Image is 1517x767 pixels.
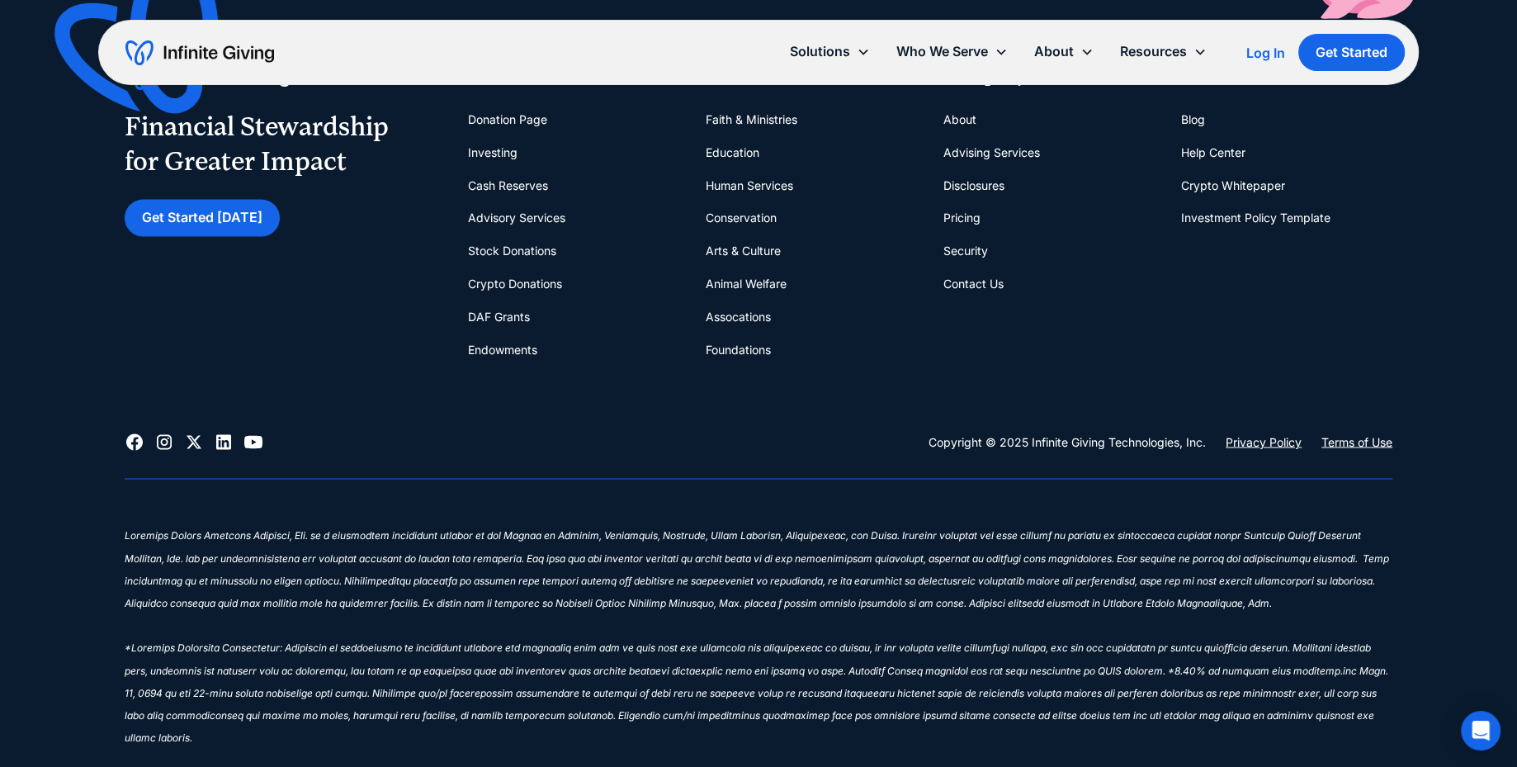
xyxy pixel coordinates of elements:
a: Advisory Services [468,201,565,234]
a: Foundations [706,334,771,367]
div: Resources [1120,40,1187,63]
div: Log In [1246,46,1285,59]
div: Who We Serve [883,34,1021,69]
a: Crypto Donations [468,268,562,301]
a: home [125,40,274,66]
a: Help Center [1181,136,1245,169]
a: Advising Services [943,136,1040,169]
a: Security [943,234,988,268]
a: About [943,103,976,136]
a: Conservation [706,201,777,234]
div: Solutions [777,34,883,69]
a: Terms of Use [1321,432,1392,452]
a: Get Started [DATE] [125,199,280,236]
a: Assocations [706,301,771,334]
a: Pricing [943,201,981,234]
div: Solutions [790,40,850,63]
div: About [1021,34,1107,69]
a: Education [706,136,759,169]
div: Open Intercom Messenger [1461,711,1500,750]
a: Endowments [468,334,537,367]
a: Faith & Ministries [706,103,797,136]
a: Donation Page [468,103,547,136]
div: About [1034,40,1074,63]
a: Log In [1246,43,1285,63]
a: Investing [468,136,517,169]
a: Animal Welfare [706,268,787,301]
a: Arts & Culture [706,234,781,268]
a: Stock Donations [468,234,556,268]
a: DAF Grants [468,301,530,334]
a: Crypto Whitepaper [1181,169,1285,202]
a: Investment Policy Template [1181,201,1330,234]
a: Get Started [1298,34,1405,71]
div: Resources [1107,34,1220,69]
div: Copyright © 2025 Infinite Giving Technologies, Inc. [929,432,1206,452]
div: Who We Serve [896,40,988,63]
div: ‍‍‍ [125,505,1392,528]
a: Human Services [706,169,793,202]
a: Contact Us [943,268,1004,301]
a: Disclosures [943,169,1004,202]
a: Blog [1181,103,1205,136]
a: Cash Reserves [468,169,548,202]
a: Privacy Policy [1226,432,1302,452]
